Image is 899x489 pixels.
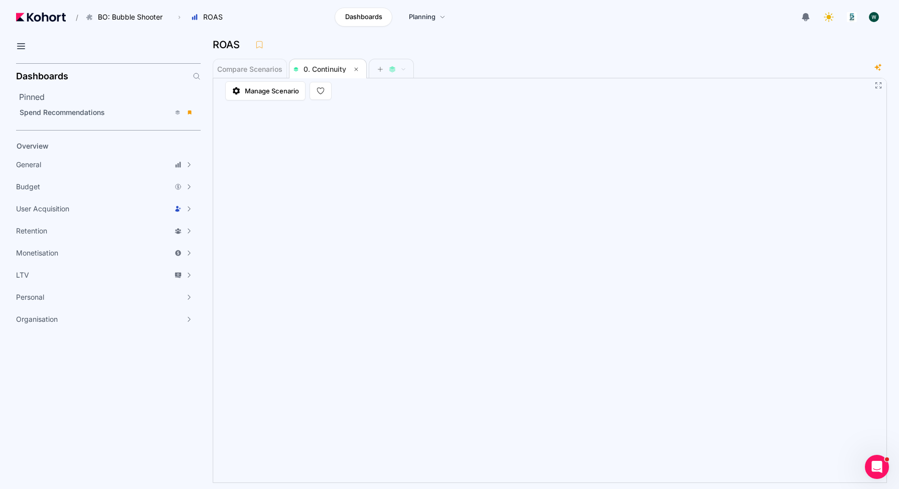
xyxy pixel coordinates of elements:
span: Budget [16,182,40,192]
span: › [176,13,183,21]
span: BO: Bubble Shooter [98,12,163,22]
img: Kohort logo [16,13,66,22]
span: Dashboards [345,12,382,22]
span: 0. Continuity [304,65,346,73]
span: Spend Recommendations [20,108,105,116]
h2: Dashboards [16,72,68,81]
span: Monetisation [16,248,58,258]
a: Planning [398,8,456,27]
button: Fullscreen [874,81,882,89]
h3: ROAS [213,40,246,50]
img: logo_logo_images_1_20240607072359498299_20240828135028712857.jpeg [847,12,857,22]
iframe: Intercom live chat [865,455,889,479]
span: Personal [16,292,44,302]
span: Retention [16,226,47,236]
span: Overview [17,142,49,150]
span: Compare Scenarios [217,66,282,73]
span: / [68,12,78,23]
button: ROAS [186,9,233,26]
span: General [16,160,41,170]
span: LTV [16,270,29,280]
a: Spend Recommendations [16,105,198,120]
h2: Pinned [19,91,201,103]
span: Planning [409,12,435,22]
a: Overview [13,139,184,154]
span: User Acquisition [16,204,69,214]
a: Dashboards [335,8,392,27]
a: Manage Scenario [225,81,306,100]
button: BO: Bubble Shooter [80,9,173,26]
span: Manage Scenario [245,86,299,96]
span: ROAS [203,12,223,22]
span: Organisation [16,314,58,324]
